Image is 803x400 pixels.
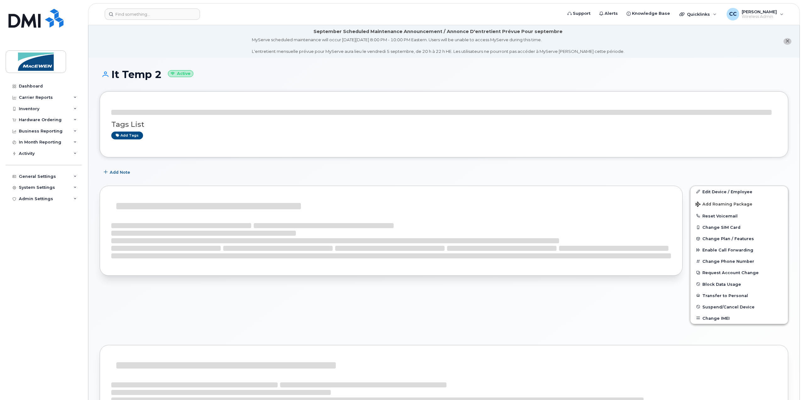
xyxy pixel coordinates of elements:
a: Add tags [111,132,143,139]
button: Change SIM Card [690,222,788,233]
button: Transfer to Personal [690,290,788,301]
button: Block Data Usage [690,279,788,290]
span: Enable Call Forwarding [702,248,753,252]
small: Active [168,70,193,77]
button: close notification [784,38,791,45]
span: Add Roaming Package [695,202,752,208]
a: Edit Device / Employee [690,186,788,197]
button: Suspend/Cancel Device [690,301,788,313]
button: Change Plan / Features [690,233,788,244]
h1: It Temp 2 [100,69,788,80]
span: Change Plan / Features [702,236,754,241]
button: Add Roaming Package [690,197,788,210]
button: Change IMEI [690,313,788,324]
span: Add Note [110,169,130,175]
h3: Tags List [111,121,777,128]
div: MyServe scheduled maintenance will occur [DATE][DATE] 8:00 PM - 10:00 PM Eastern. Users will be u... [252,37,624,54]
div: September Scheduled Maintenance Announcement / Annonce D'entretient Prévue Pour septembre [313,28,562,35]
button: Add Note [100,167,136,178]
button: Reset Voicemail [690,210,788,222]
button: Change Phone Number [690,256,788,267]
span: Suspend/Cancel Device [702,304,755,309]
button: Request Account Change [690,267,788,278]
button: Enable Call Forwarding [690,244,788,256]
